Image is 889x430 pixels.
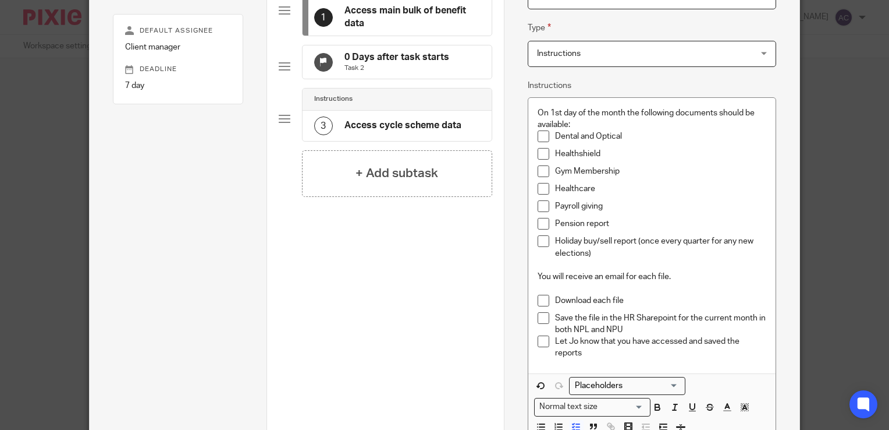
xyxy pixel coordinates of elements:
div: 3 [314,117,333,135]
div: 1 [314,8,333,27]
p: 7 day [125,80,231,91]
h4: + Add subtask [355,164,438,182]
h4: 0 Days after task starts [344,51,449,64]
h4: Access main bulk of benefit data [344,5,480,30]
p: Task 2 [344,64,449,73]
p: You will receive an email for each file. [538,271,766,283]
span: Instructions [537,50,581,58]
div: Search for option [569,377,685,395]
input: Search for option [571,380,678,392]
p: Save the file in the HR Sharepoint for the current month in both NPL and NPU [555,312,766,336]
p: Deadline [125,65,231,74]
p: Dental and Optical [555,131,766,142]
h4: Instructions [314,94,353,104]
div: Search for option [534,398,650,416]
p: Healthshield [555,148,766,160]
p: Payroll giving [555,200,766,212]
label: Type [528,21,551,34]
input: Search for option [602,401,643,413]
p: Holiday buy/sell report (once every quarter for any new elections) [555,235,766,259]
p: Default assignee [125,26,231,36]
p: Healthcare [555,183,766,195]
p: Gym Membership [555,165,766,177]
p: Pension report [555,218,766,230]
p: Download each file [555,295,766,306]
p: Let Jo know that you have accessed and saved the reports [555,336,766,359]
p: On 1st day of the month the following documents should be available: [538,107,766,131]
h4: Access cycle scheme data [344,119,461,132]
label: Instructions [528,80,571,91]
span: Normal text size [537,401,600,413]
p: Client manager [125,41,231,53]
